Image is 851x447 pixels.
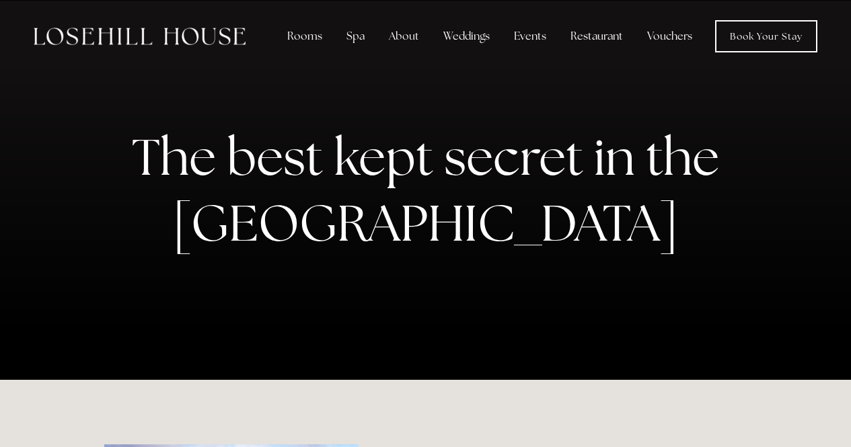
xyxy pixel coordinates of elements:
[715,20,817,52] a: Book Your Stay
[433,23,501,50] div: Weddings
[34,28,246,45] img: Losehill House
[276,23,333,50] div: Rooms
[636,23,703,50] a: Vouchers
[378,23,430,50] div: About
[503,23,557,50] div: Events
[132,124,730,255] strong: The best kept secret in the [GEOGRAPHIC_DATA]
[336,23,375,50] div: Spa
[560,23,634,50] div: Restaurant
